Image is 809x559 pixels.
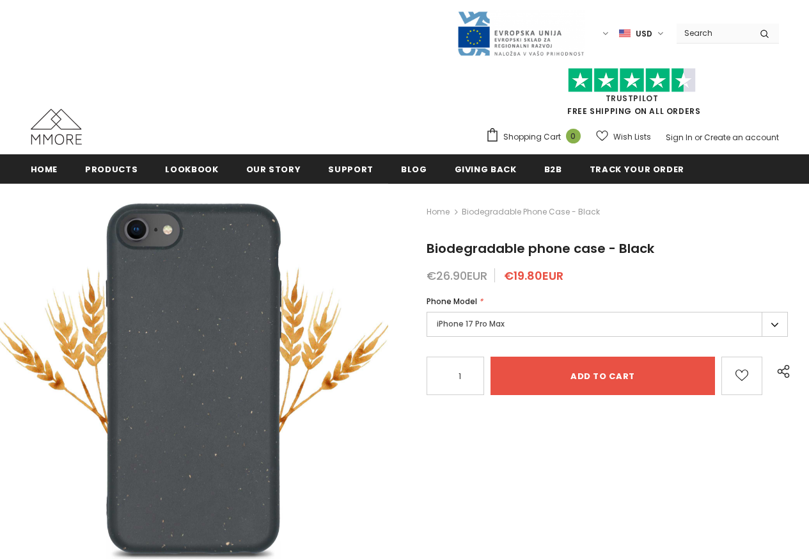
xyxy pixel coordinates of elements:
[165,154,218,183] a: Lookbook
[590,154,684,183] a: Track your order
[246,163,301,175] span: Our Story
[619,28,631,39] img: USD
[457,10,585,57] img: Javni Razpis
[427,239,654,257] span: Biodegradable phone case - Black
[566,129,581,143] span: 0
[590,163,684,175] span: Track your order
[606,93,659,104] a: Trustpilot
[85,163,137,175] span: Products
[427,312,788,337] label: iPhone 17 Pro Max
[85,154,137,183] a: Products
[328,163,373,175] span: support
[427,204,450,220] a: Home
[462,204,600,220] span: Biodegradable phone case - Black
[504,268,563,284] span: €19.80EUR
[666,132,693,143] a: Sign In
[31,109,82,145] img: MMORE Cases
[31,163,58,175] span: Home
[568,68,696,93] img: Trust Pilot Stars
[704,132,779,143] a: Create an account
[491,357,715,395] input: Add to cart
[246,154,301,183] a: Our Story
[401,163,427,175] span: Blog
[503,131,561,143] span: Shopping Cart
[677,24,750,42] input: Search Site
[596,126,651,148] a: Wish Lists
[695,132,702,143] span: or
[427,296,477,307] span: Phone Model
[455,154,517,183] a: Giving back
[165,163,218,175] span: Lookbook
[401,154,427,183] a: Blog
[31,154,58,183] a: Home
[427,268,487,284] span: €26.90EUR
[544,163,562,175] span: B2B
[455,163,517,175] span: Giving back
[485,74,779,117] span: FREE SHIPPING ON ALL ORDERS
[613,131,651,143] span: Wish Lists
[328,154,373,183] a: support
[544,154,562,183] a: B2B
[457,28,585,38] a: Javni Razpis
[636,28,652,40] span: USD
[485,127,587,147] a: Shopping Cart 0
